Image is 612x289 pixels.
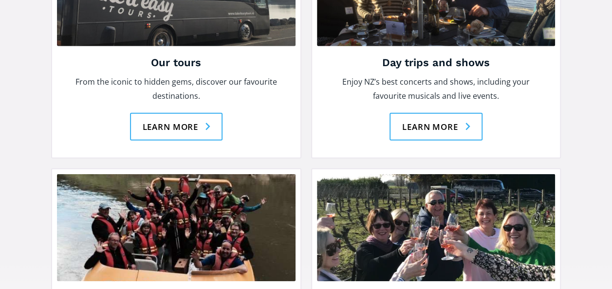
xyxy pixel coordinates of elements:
[327,56,546,70] h4: Day trips and shows
[57,174,296,281] img: Take it Easy happy group having a picture
[327,75,546,103] p: Enjoy NZ’s best concerts and shows, including your favourite musicals and live events.
[389,113,482,141] a: Learn more
[317,174,556,281] img: A group of men and women standing in a vineyard clinking wine glasses
[67,56,286,70] h4: Our tours
[130,113,223,141] a: Learn more
[67,75,286,103] p: From the iconic to hidden gems, discover our favourite destinations.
